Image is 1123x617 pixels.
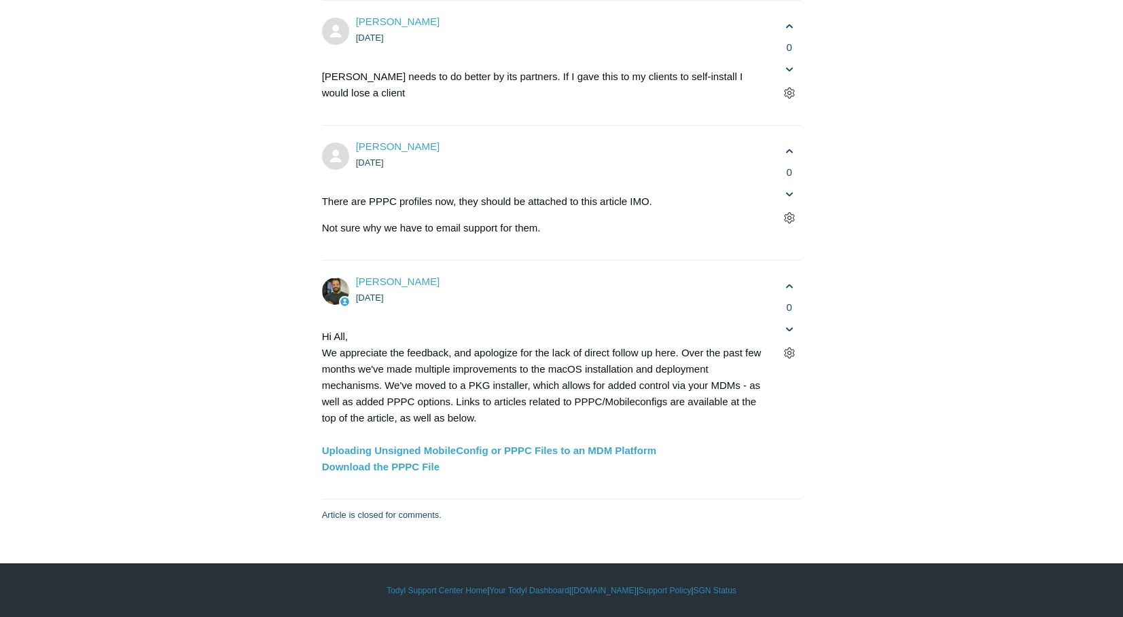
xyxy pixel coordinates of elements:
[322,461,440,472] a: Download the PPPC File
[322,445,657,456] a: Uploading Unsigned MobileConfig or PPPC Files to an MDM Platform
[777,300,801,316] span: 0
[356,141,440,152] span: James Rivett
[322,220,764,236] p: Not sure why we have to email support for them.
[356,293,384,303] time: 01/25/2024, 10:44
[356,33,384,43] time: 01/03/2024, 19:42
[356,276,440,287] span: James Pellizzi
[777,14,801,38] button: This comment was helpful
[694,584,736,597] a: SGN Status
[777,274,801,298] button: This comment was helpful
[777,165,801,181] span: 0
[322,329,764,475] p: Hi All, We appreciate the feedback, and apologize for the lack of direct follow up here. Over the...
[639,584,691,597] a: Support Policy
[356,141,440,152] a: [PERSON_NAME]
[777,139,801,163] button: This comment was helpful
[322,69,764,101] p: [PERSON_NAME] needs to do better by its partners. If I gave this to my clients to self-install I ...
[356,16,440,27] a: [PERSON_NAME]
[777,81,801,105] button: Comment actions
[168,584,956,597] div: | | | |
[356,276,440,287] a: [PERSON_NAME]
[489,584,569,597] a: Your Todyl Dashboard
[777,183,801,206] button: This comment was not helpful
[322,508,442,522] p: Article is closed for comments.
[571,584,637,597] a: [DOMAIN_NAME]
[777,58,801,81] button: This comment was not helpful
[777,318,801,341] button: This comment was not helpful
[387,584,487,597] a: Todyl Support Center Home
[777,40,801,56] span: 0
[356,157,384,168] time: 01/04/2024, 12:10
[777,341,801,365] button: Comment actions
[356,16,440,27] span: Kevin Vinitsky
[777,206,801,230] button: Comment actions
[322,193,764,210] p: There are PPPC profiles now, they should be attached to this article IMO.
